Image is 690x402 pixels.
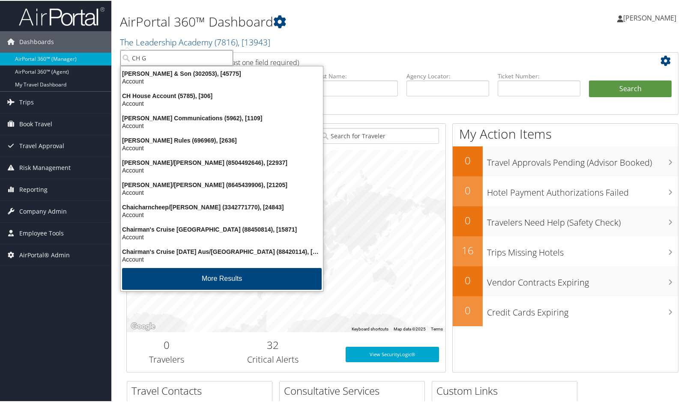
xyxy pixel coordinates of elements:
[116,188,328,196] div: Account
[19,134,64,156] span: Travel Approval
[453,152,483,167] h2: 0
[589,80,672,97] button: Search
[19,30,54,52] span: Dashboards
[19,244,70,265] span: AirPortal® Admin
[453,265,678,295] a: 0Vendor Contracts Expiring
[487,211,678,228] h3: Travelers Need Help (Safety Check)
[487,182,678,198] h3: Hotel Payment Authorizations Failed
[431,326,443,331] a: Terms (opens in new tab)
[436,383,577,397] h2: Custom Links
[133,337,200,351] h2: 0
[453,272,483,287] h2: 0
[116,255,328,262] div: Account
[129,320,157,331] img: Google
[122,267,322,289] button: More Results
[120,36,270,47] a: The Leadership Academy
[487,152,678,168] h3: Travel Approvals Pending (Advisor Booked)
[453,176,678,205] a: 0Hotel Payment Authorizations Failed
[487,271,678,288] h3: Vendor Contracts Expiring
[116,247,328,255] div: Chairman's Cruise [DATE] Aus/[GEOGRAPHIC_DATA] (88420114), [15865]
[116,202,328,210] div: Chaicharncheep/[PERSON_NAME] (3342771770), [24843]
[116,77,328,84] div: Account
[453,124,678,142] h1: My Action Items
[453,205,678,235] a: 0Travelers Need Help (Safety Check)
[116,99,328,107] div: Account
[346,346,439,361] a: View SecurityLogic®
[453,182,483,197] h2: 0
[116,225,328,232] div: Chairman's Cruise [GEOGRAPHIC_DATA] (88450814), [15871]
[453,302,483,317] h2: 0
[453,212,483,227] h2: 0
[116,210,328,218] div: Account
[453,295,678,325] a: 0Credit Cards Expiring
[623,12,676,22] span: [PERSON_NAME]
[617,4,685,30] a: [PERSON_NAME]
[129,320,157,331] a: Open this area in Google Maps (opens a new window)
[131,383,272,397] h2: Travel Contacts
[19,222,64,243] span: Employee Tools
[116,121,328,129] div: Account
[116,69,328,77] div: [PERSON_NAME] & Son (302053), [45775]
[116,91,328,99] div: CH House Account (5785), [306]
[19,91,34,112] span: Trips
[120,49,233,65] input: Search Accounts
[215,36,238,47] span: ( 7816 )
[352,325,388,331] button: Keyboard shortcuts
[133,53,626,68] h2: Airtinerary Lookup
[116,113,328,121] div: [PERSON_NAME] Communications (5962), [1109]
[116,158,328,166] div: [PERSON_NAME]/[PERSON_NAME] (8504492646), [22937]
[213,337,333,351] h2: 32
[217,57,299,66] span: (at least one field required)
[453,242,483,257] h2: 16
[487,301,678,318] h3: Credit Cards Expiring
[133,353,200,365] h3: Travelers
[453,235,678,265] a: 16Trips Missing Hotels
[19,200,67,221] span: Company Admin
[19,113,52,134] span: Book Travel
[316,71,398,80] label: Last Name:
[453,146,678,176] a: 0Travel Approvals Pending (Advisor Booked)
[116,166,328,173] div: Account
[406,71,489,80] label: Agency Locator:
[120,12,496,30] h1: AirPortal 360™ Dashboard
[116,232,328,240] div: Account
[19,156,71,178] span: Risk Management
[116,136,328,143] div: [PERSON_NAME] Rules (696969), [2636]
[487,241,678,258] h3: Trips Missing Hotels
[284,383,424,397] h2: Consultative Services
[319,127,439,143] input: Search for Traveler
[213,353,333,365] h3: Critical Alerts
[116,180,328,188] div: [PERSON_NAME]/[PERSON_NAME] (8645439906), [21205]
[116,143,328,151] div: Account
[19,6,105,26] img: airportal-logo.png
[19,178,48,200] span: Reporting
[238,36,270,47] span: , [ 13943 ]
[394,326,426,331] span: Map data ©2025
[498,71,580,80] label: Ticket Number:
